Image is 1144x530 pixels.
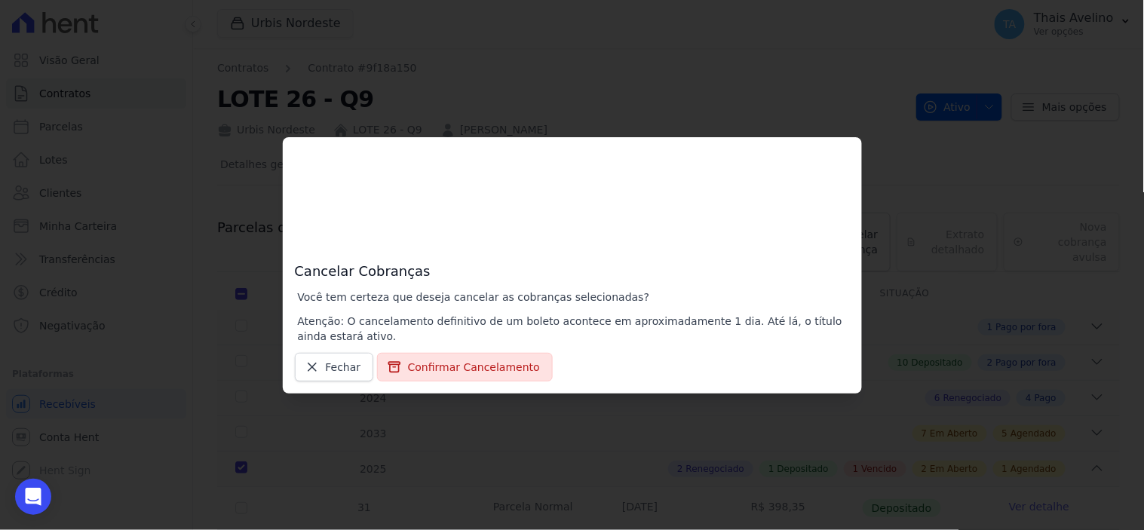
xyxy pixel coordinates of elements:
a: Fechar [295,353,374,381]
span: Fechar [326,360,361,375]
div: Open Intercom Messenger [15,479,51,515]
h3: Cancelar Cobranças [295,149,850,280]
p: Atenção: O cancelamento definitivo de um boleto acontece em aproximadamente 1 dia. Até lá, o títu... [298,314,850,344]
button: Confirmar Cancelamento [377,353,553,381]
p: Você tem certeza que deseja cancelar as cobranças selecionadas? [298,290,850,305]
